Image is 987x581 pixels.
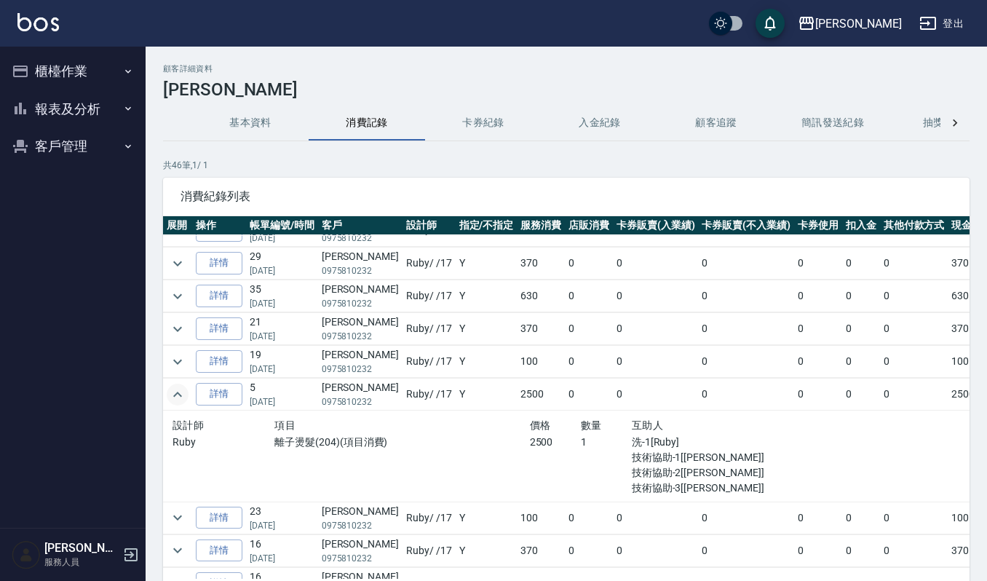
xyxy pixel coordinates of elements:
[632,481,785,496] p: 技術協助-3[[PERSON_NAME]]
[425,106,542,141] button: 卡券紀錄
[173,419,204,431] span: 設計師
[246,502,318,534] td: 23
[403,248,456,280] td: Ruby / /17
[794,248,842,280] td: 0
[250,552,314,565] p: [DATE]
[322,297,399,310] p: 0975810232
[632,419,663,431] span: 互助人
[456,313,518,345] td: Y
[613,346,699,378] td: 0
[456,379,518,411] td: Y
[17,13,59,31] img: Logo
[322,552,399,565] p: 0975810232
[246,534,318,566] td: 16
[181,189,952,204] span: 消費紀錄列表
[517,502,565,534] td: 100
[274,435,529,450] p: 離子燙髮(204)(項目消費)
[698,280,794,312] td: 0
[167,318,189,340] button: expand row
[196,383,242,406] a: 詳情
[250,519,314,532] p: [DATE]
[517,216,565,235] th: 服務消費
[542,106,658,141] button: 入金紀錄
[565,280,613,312] td: 0
[794,346,842,378] td: 0
[196,350,242,373] a: 詳情
[403,534,456,566] td: Ruby / /17
[456,216,518,235] th: 指定/不指定
[794,313,842,345] td: 0
[530,435,581,450] p: 2500
[842,346,880,378] td: 0
[403,346,456,378] td: Ruby / /17
[456,248,518,280] td: Y
[163,216,192,235] th: 展開
[167,507,189,529] button: expand row
[698,216,794,235] th: 卡券販賣(不入業績)
[698,248,794,280] td: 0
[794,216,842,235] th: 卡券使用
[632,450,785,465] p: 技術協助-1[[PERSON_NAME]]
[163,64,970,74] h2: 顧客詳細資料
[163,79,970,100] h3: [PERSON_NAME]
[842,313,880,345] td: 0
[565,502,613,534] td: 0
[318,502,403,534] td: [PERSON_NAME]
[794,379,842,411] td: 0
[565,346,613,378] td: 0
[322,395,399,408] p: 0975810232
[880,248,948,280] td: 0
[322,363,399,376] p: 0975810232
[613,248,699,280] td: 0
[842,534,880,566] td: 0
[581,435,632,450] p: 1
[456,280,518,312] td: Y
[246,379,318,411] td: 5
[322,330,399,343] p: 0975810232
[613,379,699,411] td: 0
[318,216,403,235] th: 客戶
[250,264,314,277] p: [DATE]
[192,106,309,141] button: 基本資料
[792,9,908,39] button: [PERSON_NAME]
[167,384,189,406] button: expand row
[565,216,613,235] th: 店販消費
[44,556,119,569] p: 服務人員
[196,285,242,307] a: 詳情
[613,216,699,235] th: 卡券販賣(入業績)
[698,346,794,378] td: 0
[167,253,189,274] button: expand row
[246,313,318,345] td: 21
[565,313,613,345] td: 0
[565,534,613,566] td: 0
[880,502,948,534] td: 0
[842,379,880,411] td: 0
[794,280,842,312] td: 0
[173,435,274,450] p: Ruby
[250,232,314,245] p: [DATE]
[456,534,518,566] td: Y
[913,10,970,37] button: 登出
[246,248,318,280] td: 29
[196,252,242,274] a: 詳情
[403,313,456,345] td: Ruby / /17
[517,346,565,378] td: 100
[517,379,565,411] td: 2500
[698,534,794,566] td: 0
[842,216,880,235] th: 扣入金
[632,465,785,481] p: 技術協助-2[[PERSON_NAME]]
[6,127,140,165] button: 客戶管理
[163,159,970,172] p: 共 46 筆, 1 / 1
[250,363,314,376] p: [DATE]
[322,232,399,245] p: 0975810232
[167,539,189,561] button: expand row
[318,534,403,566] td: [PERSON_NAME]
[44,541,119,556] h5: [PERSON_NAME]
[456,502,518,534] td: Y
[698,379,794,411] td: 0
[632,435,785,450] p: 洗-1[Ruby]
[403,502,456,534] td: Ruby / /17
[250,297,314,310] p: [DATE]
[274,419,296,431] span: 項目
[581,419,602,431] span: 數量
